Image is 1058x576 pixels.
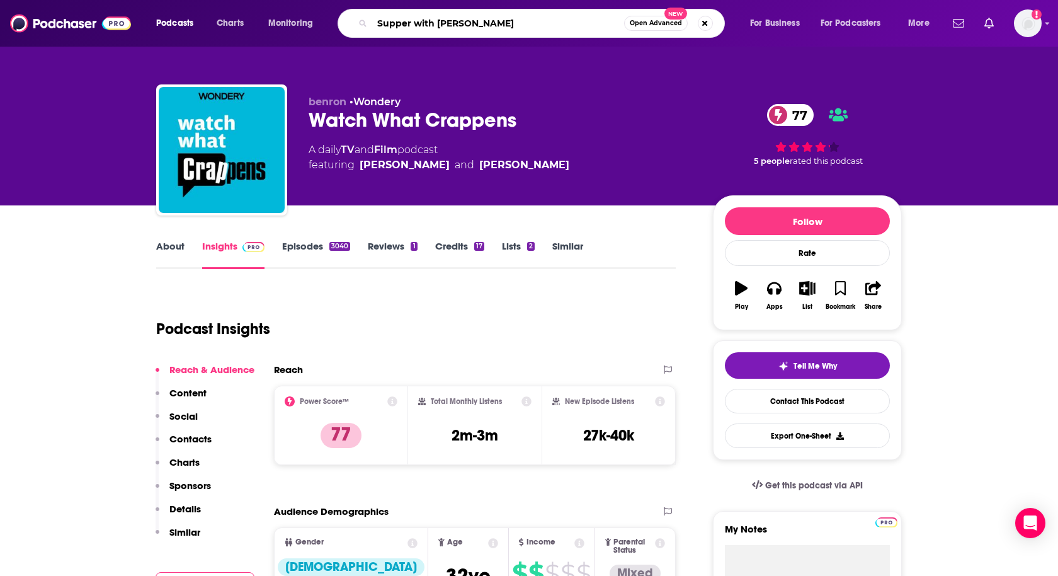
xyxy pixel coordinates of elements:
span: Charts [217,14,244,32]
div: Play [735,303,748,311]
button: open menu [259,13,329,33]
p: Similar [169,526,200,538]
img: tell me why sparkle [778,361,788,371]
span: Gender [295,538,324,546]
a: TV [341,144,355,156]
a: Wondery [353,96,401,108]
h2: Audience Demographics [274,505,389,517]
img: Podchaser - Follow, Share and Rate Podcasts [10,11,131,35]
div: 3040 [329,242,350,251]
button: Similar [156,526,200,550]
button: Content [156,387,207,410]
h2: Total Monthly Listens [431,397,502,406]
h3: 2m-3m [452,426,498,445]
span: • [350,96,401,108]
img: Podchaser Pro [875,517,897,527]
span: benron [309,96,346,108]
div: Bookmark [826,303,855,311]
button: open menu [147,13,210,33]
span: Logged in as oliviaschaefers [1014,9,1042,37]
label: My Notes [725,523,890,545]
span: rated this podcast [790,156,863,166]
p: Reach & Audience [169,364,254,376]
p: Sponsors [169,480,211,492]
div: A daily podcast [309,142,569,173]
span: Parental Status [613,538,652,555]
button: Follow [725,207,890,235]
button: open menu [899,13,945,33]
button: Apps [758,273,790,318]
span: Income [526,538,555,546]
a: Reviews1 [368,240,417,269]
p: Social [169,410,198,422]
span: More [908,14,930,32]
p: Content [169,387,207,399]
span: Tell Me Why [793,361,837,371]
button: Sponsors [156,480,211,503]
h2: Power Score™ [300,397,349,406]
span: For Business [750,14,800,32]
span: For Podcasters [821,14,881,32]
button: tell me why sparkleTell Me Why [725,352,890,379]
button: open menu [812,13,899,33]
div: Search podcasts, credits, & more... [350,9,737,38]
img: Watch What Crappens [159,87,285,213]
div: [DEMOGRAPHIC_DATA] [278,558,424,576]
input: Search podcasts, credits, & more... [372,13,624,33]
span: and [455,158,474,173]
span: Monitoring [268,14,313,32]
h3: 27k-40k [583,426,634,445]
img: Podchaser Pro [242,242,264,252]
a: Credits17 [435,240,484,269]
a: Similar [552,240,583,269]
span: and [355,144,374,156]
button: open menu [741,13,816,33]
div: Share [865,303,882,311]
a: Ronnie Karam [479,158,569,173]
h2: Reach [274,364,303,376]
button: Open AdvancedNew [624,16,688,31]
a: Lists2 [502,240,535,269]
h1: Podcast Insights [156,320,270,338]
div: 1 [411,242,417,251]
div: 2 [527,242,535,251]
p: Contacts [169,433,212,445]
span: Get this podcast via API [765,480,863,491]
a: 77 [767,104,814,126]
a: About [156,240,185,269]
button: Show profile menu [1014,9,1042,37]
a: Show notifications dropdown [948,13,969,34]
a: Episodes3040 [282,240,350,269]
p: 77 [321,423,361,448]
button: Details [156,503,201,526]
button: Export One-Sheet [725,423,890,448]
a: Charts [208,13,251,33]
a: Get this podcast via API [742,470,873,501]
button: Social [156,410,198,434]
button: Bookmark [824,273,856,318]
h2: New Episode Listens [565,397,634,406]
span: Age [447,538,463,546]
button: Play [725,273,758,318]
a: Contact This Podcast [725,389,890,413]
div: List [802,303,812,311]
svg: Add a profile image [1032,9,1042,20]
span: 77 [780,104,814,126]
button: Share [857,273,890,318]
span: New [664,8,687,20]
button: Charts [156,456,200,480]
p: Details [169,503,201,515]
div: 17 [474,242,484,251]
a: Film [374,144,397,156]
button: List [791,273,824,318]
span: 5 people [754,156,790,166]
a: Pro website [875,516,897,527]
div: Open Intercom Messenger [1015,508,1045,538]
a: Ben Mandelker [360,158,450,173]
div: 77 5 peoplerated this podcast [713,96,902,174]
p: Charts [169,456,200,468]
img: User Profile [1014,9,1042,37]
a: Show notifications dropdown [979,13,999,34]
